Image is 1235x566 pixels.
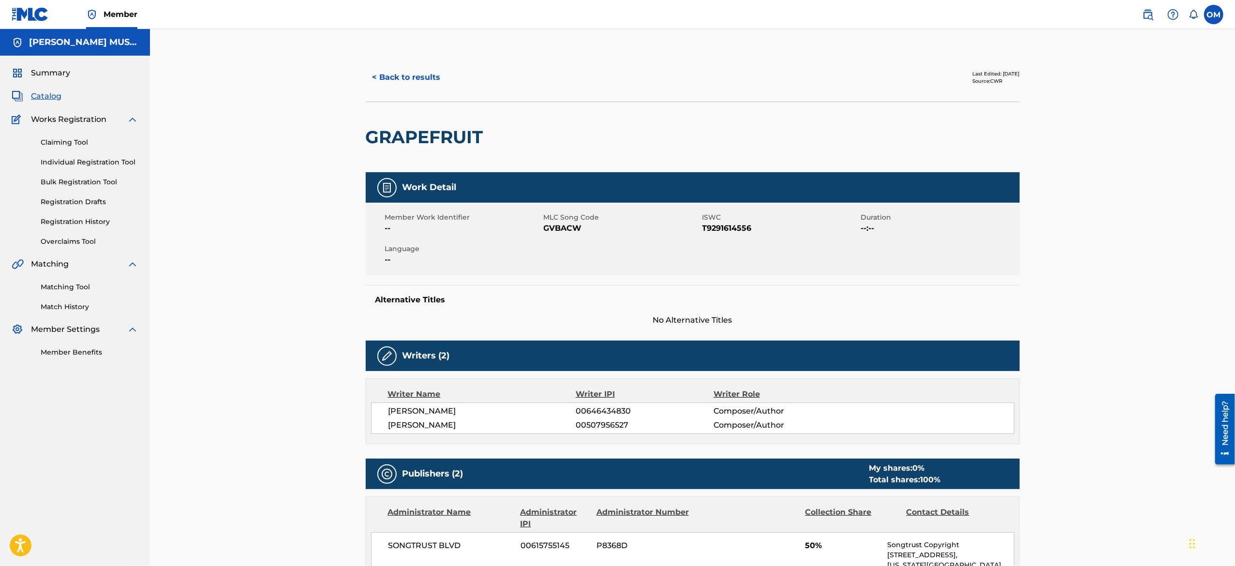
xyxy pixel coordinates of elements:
[913,463,925,473] span: 0 %
[402,468,463,479] h5: Publishers (2)
[921,475,941,484] span: 100 %
[127,114,138,125] img: expand
[41,282,138,292] a: Matching Tool
[12,258,24,270] img: Matching
[29,37,138,48] h5: DEVON LEWIS MUSIC
[385,244,541,254] span: Language
[1138,5,1158,24] a: Public Search
[805,540,880,551] span: 50%
[41,347,138,357] a: Member Benefits
[12,324,23,335] img: Member Settings
[576,388,714,400] div: Writer IPI
[385,212,541,223] span: Member Work Identifier
[385,223,541,234] span: --
[973,77,1020,85] div: Source: CWR
[41,137,138,148] a: Claiming Tool
[31,90,61,102] span: Catalog
[973,70,1020,77] div: Last Edited: [DATE]
[31,114,106,125] span: Works Registration
[127,258,138,270] img: expand
[12,114,24,125] img: Works Registration
[381,468,393,480] img: Publishers
[887,540,1013,550] p: Songtrust Copyright
[381,350,393,362] img: Writers
[869,474,941,486] div: Total shares:
[887,550,1013,560] p: [STREET_ADDRESS],
[702,223,859,234] span: T9291614556
[381,182,393,194] img: Work Detail
[1163,5,1183,24] div: Help
[544,212,700,223] span: MLC Song Code
[714,419,839,431] span: Composer/Author
[388,405,576,417] span: [PERSON_NAME]
[366,65,447,89] button: < Back to results
[12,90,23,102] img: Catalog
[576,405,713,417] span: 00646434830
[1208,390,1235,468] iframe: Resource Center
[12,7,49,21] img: MLC Logo
[31,324,100,335] span: Member Settings
[366,314,1020,326] span: No Alternative Titles
[41,302,138,312] a: Match History
[521,506,589,530] div: Administrator IPI
[702,212,859,223] span: ISWC
[1189,10,1198,19] div: Notifications
[12,67,70,79] a: SummarySummary
[41,157,138,167] a: Individual Registration Tool
[12,37,23,48] img: Accounts
[805,506,899,530] div: Collection Share
[388,419,576,431] span: [PERSON_NAME]
[366,126,488,148] h2: GRAPEFRUIT
[869,462,941,474] div: My shares:
[907,506,1000,530] div: Contact Details
[714,405,839,417] span: Composer/Author
[385,254,541,266] span: --
[41,217,138,227] a: Registration History
[1142,9,1154,20] img: search
[104,9,137,20] span: Member
[375,295,1010,305] h5: Alternative Titles
[41,177,138,187] a: Bulk Registration Tool
[12,67,23,79] img: Summary
[1204,5,1223,24] div: User Menu
[41,237,138,247] a: Overclaims Tool
[388,388,576,400] div: Writer Name
[31,67,70,79] span: Summary
[861,223,1017,234] span: --:--
[544,223,700,234] span: GVBACW
[1187,520,1235,566] iframe: Chat Widget
[861,212,1017,223] span: Duration
[12,90,61,102] a: CatalogCatalog
[127,324,138,335] img: expand
[388,506,513,530] div: Administrator Name
[596,506,690,530] div: Administrator Number
[388,540,514,551] span: SONGTRUST BLVD
[41,197,138,207] a: Registration Drafts
[31,258,69,270] span: Matching
[86,9,98,20] img: Top Rightsholder
[521,540,589,551] span: 00615755145
[402,182,457,193] h5: Work Detail
[596,540,690,551] span: P8368D
[402,350,450,361] h5: Writers (2)
[576,419,713,431] span: 00507956527
[1190,529,1195,558] div: Drag
[1167,9,1179,20] img: help
[714,388,839,400] div: Writer Role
